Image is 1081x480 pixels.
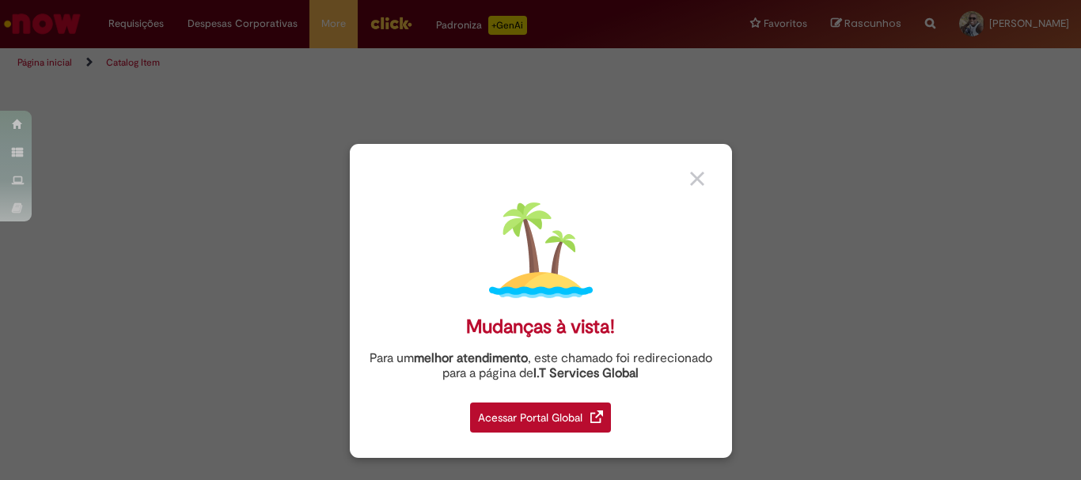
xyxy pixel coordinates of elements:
div: Mudanças à vista! [466,316,615,338]
a: I.T Services Global [533,357,639,381]
img: close_button_grey.png [690,172,704,186]
img: island.png [489,198,593,302]
div: Acessar Portal Global [470,403,611,433]
a: Acessar Portal Global [470,394,611,433]
div: Para um , este chamado foi redirecionado para a página de [362,351,720,381]
img: redirect_link.png [590,410,603,423]
strong: melhor atendimento [414,350,528,366]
